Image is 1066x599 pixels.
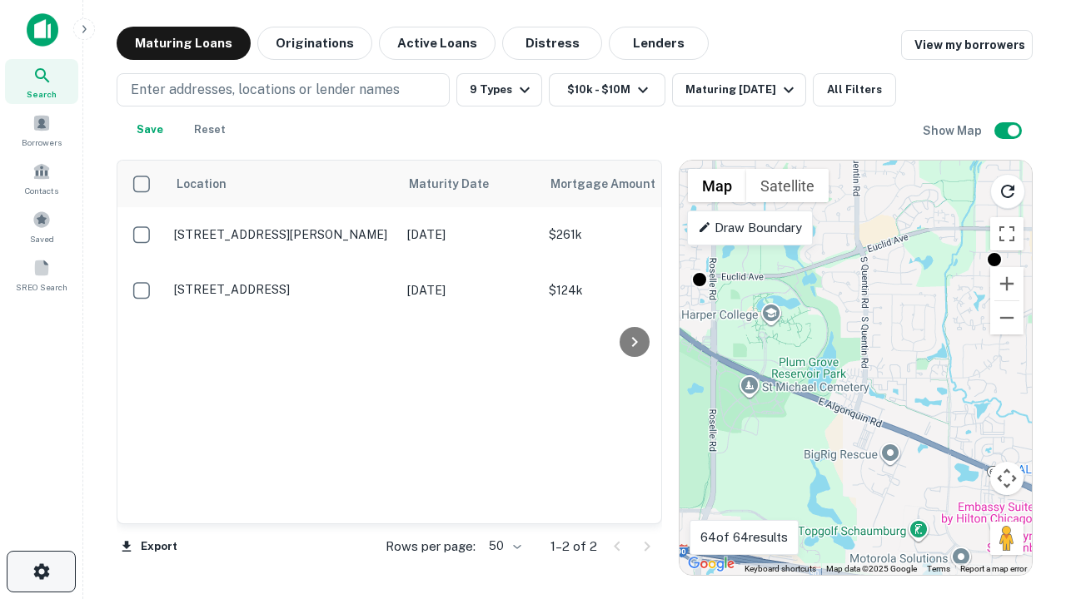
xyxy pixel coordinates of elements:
a: Report a map error [960,564,1027,573]
button: Distress [502,27,602,60]
button: Toggle fullscreen view [990,217,1024,250]
span: Contacts [25,184,58,197]
p: [STREET_ADDRESS] [174,282,391,297]
a: SREO Search [5,252,78,297]
p: Rows per page: [386,537,476,557]
button: Zoom out [990,301,1024,334]
a: Open this area in Google Maps (opens a new window) [684,553,739,575]
p: 64 of 64 results [700,527,788,547]
iframe: Chat Widget [983,413,1066,493]
button: Maturing Loans [117,27,251,60]
button: Reload search area [990,174,1025,209]
button: Maturing [DATE] [672,73,806,106]
button: Save your search to get updates of matches that match your search criteria. [123,113,177,146]
th: Maturity Date [399,161,540,207]
button: All Filters [813,73,896,106]
span: Maturity Date [409,174,511,194]
button: 9 Types [456,73,542,106]
p: [STREET_ADDRESS][PERSON_NAME] [174,227,391,242]
a: Contacts [5,156,78,200]
p: $124k [549,281,715,299]
a: Search [5,59,78,104]
p: 1–2 of 2 [550,537,597,557]
button: $10k - $10M [549,73,665,106]
th: Mortgage Amount [540,161,724,207]
button: Active Loans [379,27,496,60]
p: $261k [549,225,715,244]
button: Originations [257,27,372,60]
button: Show street map [688,169,746,202]
button: Show satellite imagery [746,169,829,202]
button: Drag Pegman onto the map to open Street View [990,522,1024,555]
p: [DATE] [407,281,532,299]
button: Keyboard shortcuts [745,563,816,575]
div: Maturing [DATE] [685,80,799,100]
a: Terms (opens in new tab) [927,564,950,573]
a: Saved [5,204,78,249]
p: Enter addresses, locations or lender names [131,80,400,100]
span: Saved [30,232,54,245]
span: SREO Search [16,280,67,294]
span: Location [176,174,227,194]
a: Borrowers [5,107,78,152]
div: 0 0 [680,161,1032,575]
span: Mortgage Amount [550,174,677,194]
button: Lenders [609,27,709,60]
p: Draw Boundary [698,218,802,238]
th: Location [166,161,399,207]
p: [DATE] [407,225,532,244]
img: capitalize-icon.png [27,13,58,47]
button: Export [117,534,182,559]
button: Zoom in [990,267,1024,300]
img: Google [684,553,739,575]
span: Map data ©2025 Google [826,564,917,573]
span: Search [27,87,57,101]
button: Enter addresses, locations or lender names [117,73,450,106]
a: View my borrowers [901,30,1033,60]
button: Reset [183,113,237,146]
h6: Show Map [923,121,984,140]
span: Borrowers [22,136,62,149]
div: 50 [482,534,524,558]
